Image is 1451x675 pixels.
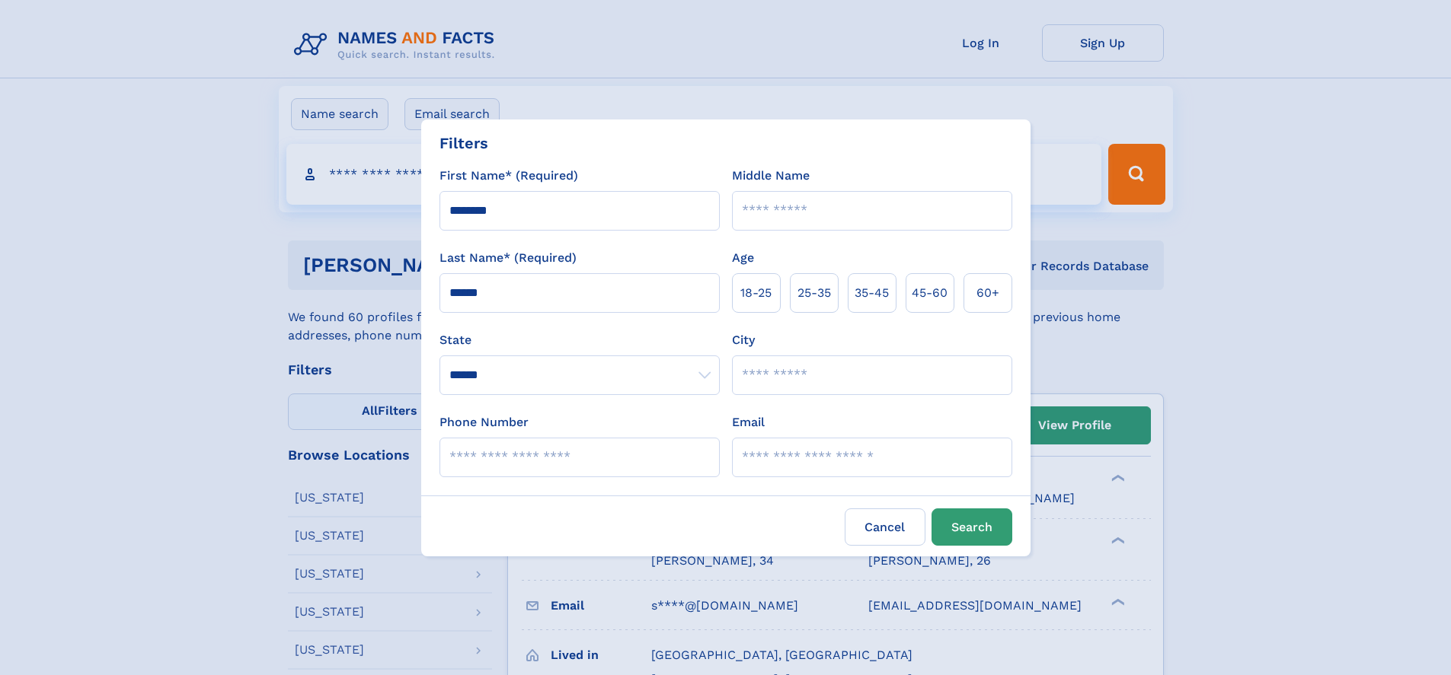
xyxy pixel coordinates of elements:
span: 45‑60 [912,284,948,302]
label: Last Name* (Required) [439,249,577,267]
label: City [732,331,755,349]
label: Email [732,413,765,431]
label: Phone Number [439,413,529,431]
span: 60+ [976,284,999,302]
label: First Name* (Required) [439,167,578,185]
label: State [439,331,720,349]
div: Filters [439,132,488,154]
label: Age [732,249,754,267]
span: 25‑35 [797,284,831,302]
span: 18‑25 [740,284,772,302]
span: 35‑45 [855,284,889,302]
label: Middle Name [732,167,810,185]
label: Cancel [845,508,925,546]
button: Search [932,508,1012,546]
